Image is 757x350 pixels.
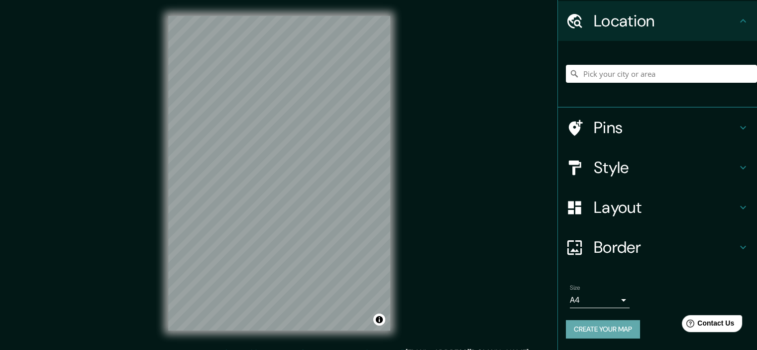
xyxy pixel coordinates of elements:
h4: Location [594,11,737,31]
div: Style [558,148,757,187]
div: Pins [558,108,757,148]
button: Create your map [566,320,640,339]
label: Size [570,284,580,292]
canvas: Map [168,16,390,331]
div: Border [558,227,757,267]
h4: Border [594,237,737,257]
div: A4 [570,292,630,308]
input: Pick your city or area [566,65,757,83]
h4: Pins [594,118,737,138]
div: Location [558,1,757,41]
button: Toggle attribution [373,314,385,326]
h4: Layout [594,197,737,217]
iframe: Help widget launcher [668,311,746,339]
h4: Style [594,158,737,177]
div: Layout [558,187,757,227]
